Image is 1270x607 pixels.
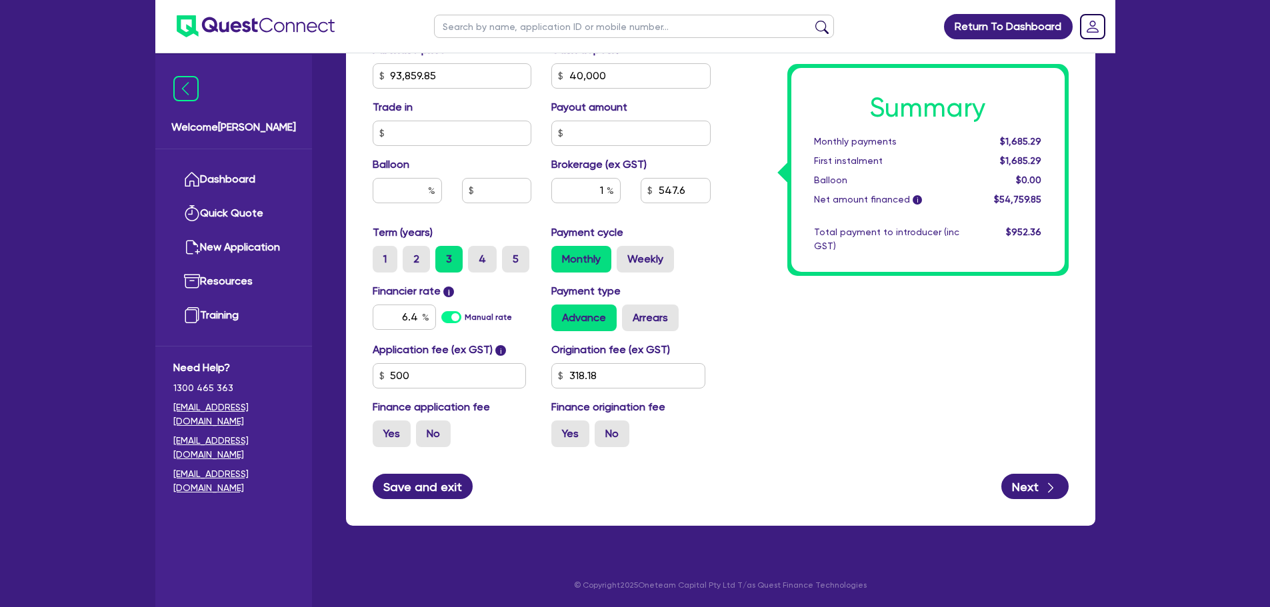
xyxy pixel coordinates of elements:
span: i [495,345,506,356]
img: quest-connect-logo-blue [177,15,335,37]
label: Finance origination fee [551,399,665,415]
a: [EMAIL_ADDRESS][DOMAIN_NAME] [173,467,294,495]
a: Training [173,299,294,332]
label: 2 [403,246,430,273]
div: Total payment to introducer (inc GST) [804,225,969,253]
label: Arrears [622,304,679,331]
label: Yes [373,420,411,447]
img: icon-menu-close [173,76,199,101]
a: Resources [173,265,294,299]
label: No [416,420,451,447]
a: Dashboard [173,163,294,197]
a: Return To Dashboard [944,14,1073,39]
label: 1 [373,246,397,273]
a: Quick Quote [173,197,294,231]
label: Trade in [373,99,413,115]
span: i [913,196,922,205]
h1: Summary [814,92,1042,124]
img: training [184,307,200,323]
label: Payment type [551,283,621,299]
a: New Application [173,231,294,265]
button: Next [1001,474,1069,499]
button: Save and exit [373,474,473,499]
label: Payment cycle [551,225,623,241]
a: [EMAIL_ADDRESS][DOMAIN_NAME] [173,400,294,428]
span: Need Help? [173,360,294,376]
img: quick-quote [184,205,200,221]
span: $952.36 [1006,227,1041,237]
label: Application fee (ex GST) [373,342,493,358]
label: 5 [502,246,529,273]
label: Payout amount [551,99,627,115]
input: Search by name, application ID or mobile number... [434,15,834,38]
label: Balloon [373,157,409,173]
label: Financier rate [373,283,455,299]
label: Monthly [551,246,611,273]
span: $54,759.85 [994,194,1041,205]
span: $0.00 [1016,175,1041,185]
label: 3 [435,246,463,273]
a: Dropdown toggle [1075,9,1110,44]
label: Manual rate [465,311,512,323]
div: First instalment [804,154,969,168]
label: Yes [551,420,589,447]
label: Origination fee (ex GST) [551,342,670,358]
span: $1,685.29 [1000,155,1041,166]
span: 1300 465 363 [173,381,294,395]
img: new-application [184,239,200,255]
span: $1,685.29 [1000,136,1041,147]
span: i [443,287,454,297]
label: Brokerage (ex GST) [551,157,647,173]
img: resources [184,273,200,289]
label: Advance [551,304,617,331]
label: Term (years) [373,225,433,241]
div: Monthly payments [804,135,969,149]
p: © Copyright 2025 Oneteam Capital Pty Ltd T/as Quest Finance Technologies [337,579,1105,591]
label: No [595,420,629,447]
span: Welcome [PERSON_NAME] [171,119,296,135]
label: 4 [468,246,497,273]
div: Balloon [804,173,969,187]
label: Finance application fee [373,399,490,415]
div: Net amount financed [804,193,969,207]
a: [EMAIL_ADDRESS][DOMAIN_NAME] [173,434,294,462]
label: Weekly [617,246,674,273]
